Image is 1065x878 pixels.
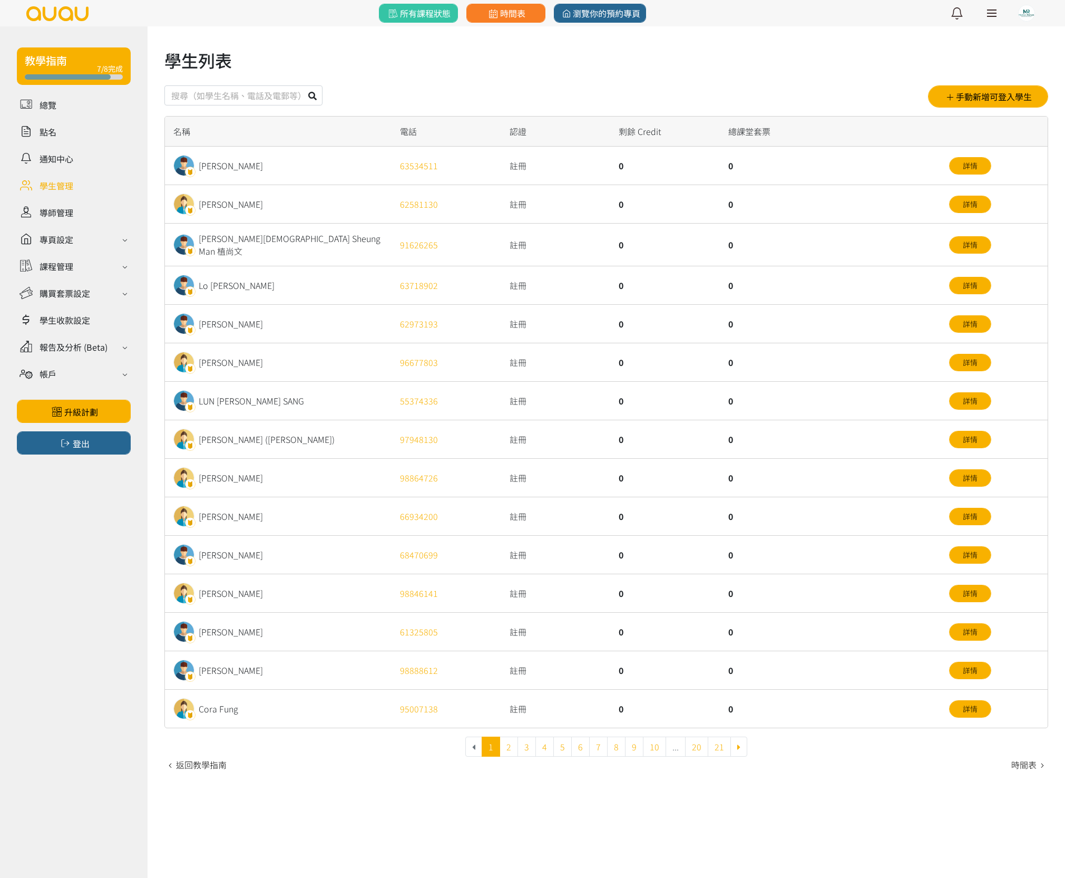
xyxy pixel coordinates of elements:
a: 詳情 [949,277,991,294]
div: 總課堂套票 [720,117,939,147]
h1: 學生列表 [164,47,1048,73]
div: [PERSON_NAME] [199,510,263,523]
a: 7 [589,737,608,757]
div: 0 [610,382,720,420]
a: 返回教學指南 [164,758,227,771]
a: 詳情 [949,236,991,254]
span: 註冊 [510,548,526,561]
a: 98888612 [400,664,438,677]
span: 註冊 [510,433,526,446]
a: 63534511 [400,159,438,172]
img: badge.png [185,479,196,489]
div: [PERSON_NAME] [199,587,263,600]
div: 0 [610,266,720,305]
span: 瀏覽你的預約專頁 [560,7,640,20]
div: 0 [720,305,939,343]
div: 電話 [392,117,501,147]
img: logo.svg [25,6,90,21]
a: 詳情 [949,700,991,718]
div: 0 [720,185,939,224]
div: [PERSON_NAME] ([PERSON_NAME]) [199,433,335,446]
a: 96677803 [400,356,438,369]
a: 詳情 [949,315,991,333]
div: 0 [610,185,720,224]
div: 0 [720,574,939,613]
span: 註冊 [510,198,526,210]
a: 詳情 [949,623,991,641]
span: 1 [482,737,500,757]
div: [PERSON_NAME] [199,471,263,484]
a: 98864726 [400,471,438,484]
div: 0 [720,420,939,459]
span: 註冊 [510,159,526,172]
span: 註冊 [510,356,526,369]
a: 詳情 [949,662,991,679]
div: 0 [610,536,720,574]
a: 61325805 [400,625,438,638]
span: 時間表 [486,7,525,20]
a: 66934200 [400,510,438,523]
div: 剩餘 Credit [610,117,720,147]
div: 0 [720,459,939,497]
a: 20 [685,737,708,757]
div: 0 [610,224,720,266]
div: 0 [720,651,939,690]
a: 4 [535,737,554,757]
div: [PERSON_NAME] [199,664,263,677]
div: 帳戶 [40,368,56,380]
img: badge.png [185,594,196,605]
a: 時間表 [1011,758,1048,771]
span: 註冊 [510,317,526,330]
img: badge.png [185,633,196,643]
div: LUN [PERSON_NAME] SANG [199,394,304,407]
div: 0 [720,266,939,305]
span: 註冊 [510,394,526,407]
a: 63718902 [400,279,438,292]
span: 註冊 [510,238,526,251]
a: 升級計劃 [17,400,131,423]
div: [PERSON_NAME] [199,159,263,172]
div: 0 [720,497,939,536]
a: 瀏覽你的預約專頁 [554,4,646,23]
img: badge.png [185,246,196,256]
a: 8 [607,737,626,757]
a: 下一頁 » [730,737,747,757]
img: badge.png [185,167,196,177]
div: [PERSON_NAME] [199,317,263,330]
div: 0 [610,343,720,382]
img: badge.png [185,363,196,374]
a: 21 [708,737,731,757]
img: badge.png [185,671,196,682]
a: 55374336 [400,394,438,407]
a: 6 [571,737,590,757]
a: 2 [500,737,518,757]
span: 註冊 [510,510,526,523]
a: 9 [625,737,643,757]
img: badge.png [185,556,196,566]
a: 62973193 [400,317,438,330]
div: 0 [610,305,720,343]
a: 68470699 [400,548,438,561]
img: badge.png [185,205,196,216]
div: 購買套票設定 [40,287,90,300]
a: 詳情 [949,354,991,371]
li: « 上一頁 [465,737,482,757]
span: 註冊 [510,702,526,715]
div: 0 [610,613,720,651]
a: 5 [553,737,572,757]
div: 0 [610,574,720,613]
span: 註冊 [510,664,526,677]
div: 報告及分析 (Beta) [40,341,108,353]
div: 名稱 [165,117,392,147]
span: 註冊 [510,279,526,292]
a: 62581130 [400,198,438,210]
div: 0 [720,343,939,382]
a: 詳情 [949,585,991,602]
div: 0 [720,224,939,266]
div: 0 [610,459,720,497]
div: 0 [720,690,939,728]
img: badge.png [185,325,196,335]
img: badge.png [185,402,196,412]
div: 0 [720,147,939,185]
div: [PERSON_NAME] [199,198,263,210]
